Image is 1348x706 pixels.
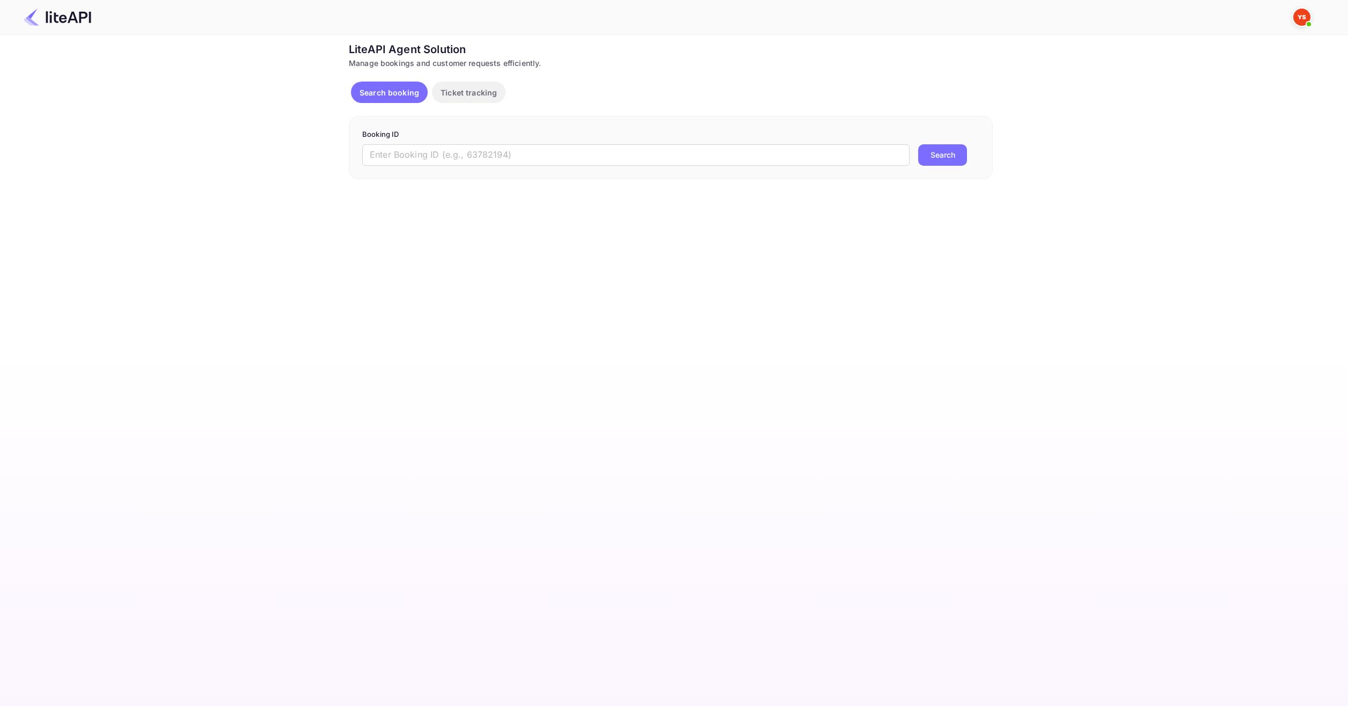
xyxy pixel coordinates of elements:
div: Manage bookings and customer requests efficiently. [349,57,993,69]
p: Booking ID [362,129,979,140]
div: LiteAPI Agent Solution [349,41,993,57]
img: Yandex Support [1293,9,1310,26]
button: Search [918,144,967,166]
input: Enter Booking ID (e.g., 63782194) [362,144,910,166]
img: LiteAPI Logo [24,9,91,26]
p: Ticket tracking [441,87,497,98]
p: Search booking [360,87,419,98]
